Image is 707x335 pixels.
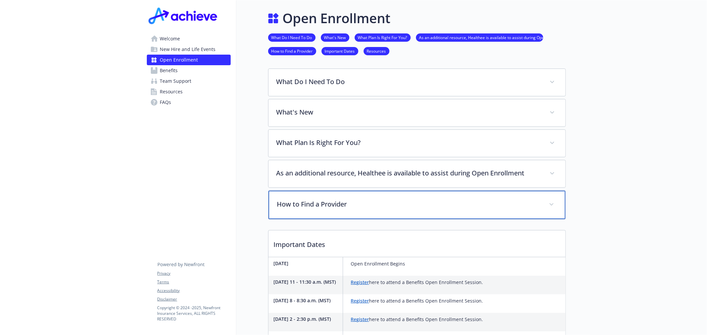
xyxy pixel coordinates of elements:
[268,160,565,187] div: As an additional resource, Healthee is available to assist during Open Enrollment
[322,48,358,54] a: Important Dates
[160,65,178,76] span: Benefits
[157,270,230,276] a: Privacy
[274,278,340,285] p: [DATE] 11 - 11:30 a.m. (MST)
[147,76,231,86] a: Team Support
[274,297,340,304] p: [DATE] 8 - 8:30 a.m. (MST)
[351,298,369,304] a: Register
[268,48,316,54] a: How to Find a Provider
[157,296,230,302] a: Disclaimer
[268,130,565,157] div: What Plan Is Right For You?
[274,315,340,322] p: [DATE] 2 - 2:30 p.m. (MST)
[276,168,542,178] p: As an additional resource, Healthee is available to assist during Open Enrollment
[276,138,542,148] p: What Plan Is Right For You?
[147,55,231,65] a: Open Enrollment
[268,230,565,255] p: Important Dates
[147,86,231,97] a: Resources
[351,316,369,322] a: Register
[355,34,411,40] a: What Plan Is Right For You?
[147,44,231,55] a: New Hire and Life Events
[321,34,349,40] a: What's New
[157,305,230,322] p: Copyright © 2024 - 2025 , Newfront Insurance Services, ALL RIGHTS RESERVED
[160,97,171,108] span: FAQs
[277,199,541,209] p: How to Find a Provider
[268,34,316,40] a: What Do I Need To Do
[160,86,183,97] span: Resources
[160,44,216,55] span: New Hire and Life Events
[351,297,483,305] p: here to attend a Benefits Open Enrollment Session.
[147,65,231,76] a: Benefits
[157,288,230,294] a: Accessibility
[147,33,231,44] a: Welcome
[160,76,192,86] span: Team Support
[157,279,230,285] a: Terms
[364,48,389,54] a: Resources
[160,33,180,44] span: Welcome
[160,55,198,65] span: Open Enrollment
[268,69,565,96] div: What Do I Need To Do
[268,99,565,126] div: What's New
[274,260,340,267] p: [DATE]
[283,8,391,28] h1: Open Enrollment
[351,315,483,323] p: here to attend a Benefits Open Enrollment Session.
[351,278,483,286] p: here to attend a Benefits Open Enrollment Session.
[416,34,543,40] a: As an additional resource, Healthee is available to assist during Open Enrollment
[147,97,231,108] a: FAQs
[351,279,369,285] a: Register
[276,77,542,87] p: What Do I Need To Do
[276,107,542,117] p: What's New
[268,191,565,219] div: How to Find a Provider
[351,260,405,268] p: Open Enrollment Begins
